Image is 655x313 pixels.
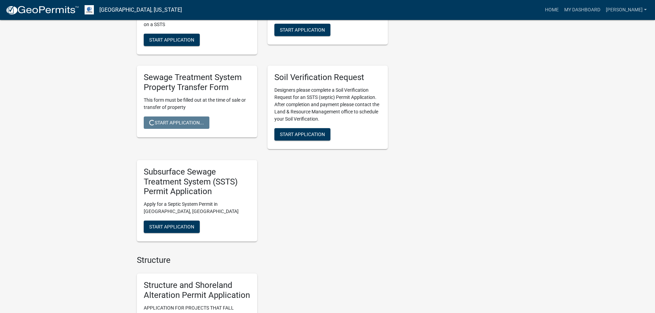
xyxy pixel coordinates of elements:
img: Otter Tail County, Minnesota [85,5,94,14]
span: Start Application [149,37,194,43]
h4: Structure [137,255,388,265]
span: Start Application [280,131,325,137]
button: Start Application [274,128,330,141]
p: Apply for a Septic System Permit in [GEOGRAPHIC_DATA], [GEOGRAPHIC_DATA] [144,201,250,215]
a: My Dashboard [561,3,603,16]
p: For Licensed Maintainers to report Maintenance on a SSTS [144,14,250,28]
button: Start Application [144,221,200,233]
h5: Subsurface Sewage Treatment System (SSTS) Permit Application [144,167,250,197]
a: Home [542,3,561,16]
p: This form must be filled out at the time of sale or transfer of property [144,97,250,111]
span: Start Application [280,27,325,33]
button: Start Application [144,34,200,46]
button: Start Application... [144,116,209,129]
h5: Structure and Shoreland Alteration Permit Application [144,280,250,300]
h5: Sewage Treatment System Property Transfer Form [144,72,250,92]
h5: Soil Verification Request [274,72,381,82]
span: Start Application... [149,120,204,125]
a: [PERSON_NAME] [603,3,649,16]
button: Start Application [274,24,330,36]
a: [GEOGRAPHIC_DATA], [US_STATE] [99,4,182,16]
p: Designers please complete a Soil Verification Request for an SSTS (septic) Permit Application. Af... [274,87,381,123]
span: Start Application [149,224,194,230]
